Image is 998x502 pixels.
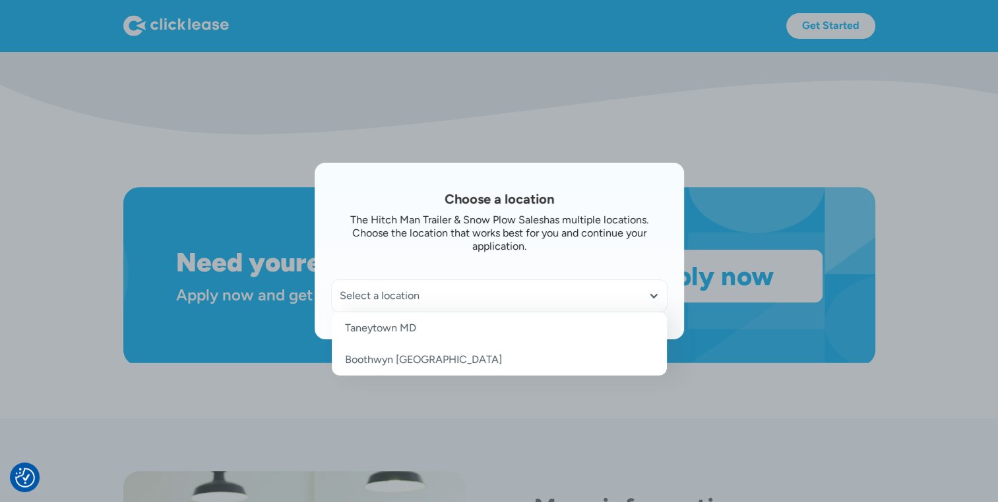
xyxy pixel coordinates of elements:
[332,312,667,376] nav: Select a location
[332,344,667,376] a: Boothwyn [GEOGRAPHIC_DATA]
[340,289,659,302] div: Select a location
[352,213,648,252] div: has multiple locations. Choose the location that works best for you and continue your application.
[331,190,668,208] h1: Choose a location
[332,312,667,344] a: Taneytown MD
[350,213,544,226] div: The Hitch Man Trailer & Snow Plow Sales
[15,468,35,488] button: Consent Preferences
[332,280,667,312] div: Select a location
[15,468,35,488] img: Revisit consent button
